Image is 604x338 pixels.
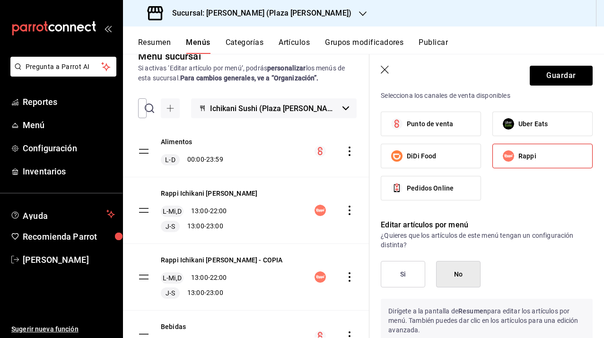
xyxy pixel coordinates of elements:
[518,151,536,161] span: Rappi
[518,119,548,129] span: Uber Eats
[23,208,103,220] span: Ayuda
[226,38,264,54] button: Categorías
[161,273,184,283] span: L-Mi,D
[138,38,604,54] div: navigation tabs
[279,38,310,54] button: Artículos
[381,261,425,287] button: Si
[407,151,436,161] span: DiDi Food
[104,25,112,32] button: open_drawer_menu
[138,205,149,216] button: drag
[180,74,319,82] strong: Para cambios generales, ve a “Organización”.
[10,57,116,77] button: Pregunta a Parrot AI
[26,62,102,72] span: Pregunta a Parrot AI
[164,222,177,231] span: J-S
[138,38,171,54] button: Resumen
[165,8,351,19] h3: Sucursal: [PERSON_NAME] (Plaza [PERSON_NAME])
[161,206,257,217] div: 13:00 - 22:00
[23,230,115,243] span: Recomienda Parrot
[161,287,282,299] div: 13:00 - 23:00
[191,98,357,118] button: Ichikani Sushi (Plaza [PERSON_NAME])
[23,142,115,155] span: Configuración
[163,155,177,165] span: L-D
[419,38,448,54] button: Publicar
[164,288,177,298] span: J-S
[158,99,164,118] input: Buscar menú
[161,207,184,216] span: L-Mi,D
[138,146,149,157] button: drag
[267,64,306,72] strong: personalizar
[23,119,115,131] span: Menú
[161,189,257,198] button: Rappi Ichikani [PERSON_NAME]
[138,49,201,63] div: Menú sucursal
[407,119,453,129] span: Punto de venta
[436,261,481,287] button: No
[345,272,354,282] button: actions
[138,63,354,83] div: Si activas ‘Editar artículo por menú’, podrás los menús de esta sucursal.
[161,221,257,232] div: 13:00 - 23:00
[138,271,149,283] button: drag
[7,69,116,78] a: Pregunta a Parrot AI
[345,206,354,215] button: actions
[325,38,403,54] button: Grupos modificadores
[161,137,192,147] button: Alimentos
[530,66,593,86] button: Guardar
[381,91,593,100] p: Selecciona los canales de venta disponibles
[458,307,487,315] strong: Resumen
[161,272,282,284] div: 13:00 - 22:00
[161,322,186,331] button: Bebidas
[11,324,115,334] span: Sugerir nueva función
[23,253,115,266] span: [PERSON_NAME]
[210,104,339,113] span: Ichikani Sushi (Plaza [PERSON_NAME])
[23,165,115,178] span: Inventarios
[345,147,354,156] button: actions
[23,95,115,108] span: Reportes
[161,255,282,265] button: Rappi Ichikani [PERSON_NAME] - COPIA
[381,219,593,231] p: Editar artículos por menú
[381,231,593,250] p: ¿Quieres que los artículos de este menú tengan un configuración distinta?
[161,154,223,165] div: 00:00 - 23:59
[186,38,210,54] button: Menús
[407,183,454,193] span: Pedidos Online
